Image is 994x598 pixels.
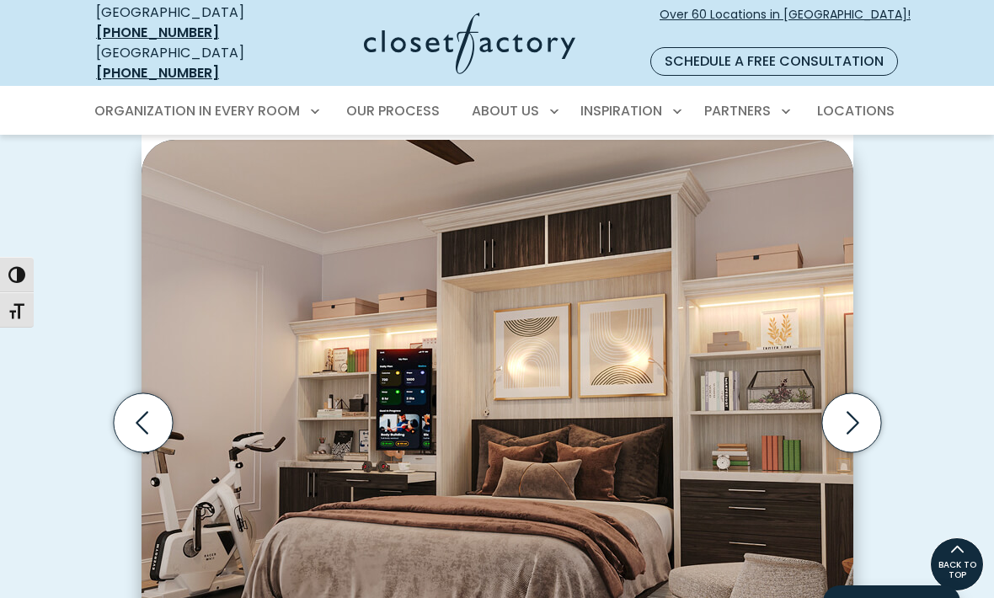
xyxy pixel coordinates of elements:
span: Our Process [346,101,440,120]
span: About Us [472,101,539,120]
a: [PHONE_NUMBER] [96,23,219,42]
a: [PHONE_NUMBER] [96,63,219,83]
span: Organization in Every Room [94,101,300,120]
div: [GEOGRAPHIC_DATA] [96,3,280,43]
button: Previous slide [107,387,179,459]
a: Schedule a Free Consultation [650,47,898,76]
span: BACK TO TOP [931,560,983,580]
span: Partners [704,101,771,120]
span: Locations [817,101,895,120]
img: Closet Factory Logo [364,13,575,74]
a: BACK TO TOP [930,537,984,591]
div: [GEOGRAPHIC_DATA] [96,43,280,83]
span: Inspiration [580,101,662,120]
span: Over 60 Locations in [GEOGRAPHIC_DATA]! [660,6,911,41]
nav: Primary Menu [83,88,911,135]
button: Next slide [815,387,888,459]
